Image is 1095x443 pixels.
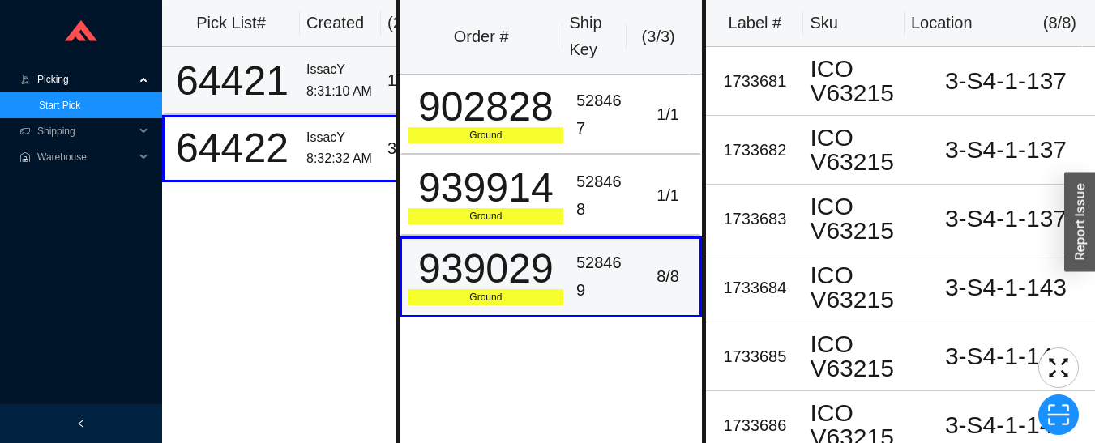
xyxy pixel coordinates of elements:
div: 3 / 3 [387,135,437,162]
div: IssacY [306,127,374,149]
div: 8:32:32 AM [306,148,374,170]
div: ( 3 / 3 ) [633,23,683,50]
div: ICO V63215 [810,126,910,174]
div: ICO V63215 [810,194,910,243]
div: ICO V63215 [810,263,910,312]
div: 8 / 8 [643,263,694,290]
div: 939029 [408,249,563,289]
div: 528469 [576,249,630,304]
div: 64422 [171,128,293,168]
div: 528467 [576,87,630,142]
button: fullscreen [1038,347,1079,388]
div: 1733684 [712,275,797,301]
div: 1733685 [712,343,797,370]
button: scan [1038,394,1079,435]
a: Start Pick [39,100,80,111]
span: fullscreen [1039,356,1078,380]
span: Warehouse [37,144,135,170]
div: Ground [408,127,563,143]
div: Ground [408,208,563,224]
div: 902828 [408,87,563,127]
div: 64421 [171,61,293,101]
div: 1 / 1 [387,67,437,94]
div: 3-S4-1-143 [923,275,1089,300]
div: IssacY [306,59,374,81]
div: 3-S4-1-137 [923,69,1089,93]
div: Ground [408,289,563,305]
div: 3-S4-1-143 [923,413,1089,437]
div: ( 2 ) [387,10,439,36]
div: ICO V63215 [810,57,910,105]
div: ICO V63215 [810,332,910,381]
div: 1733686 [712,412,797,439]
div: 1 / 1 [643,101,694,128]
span: left [76,419,86,428]
div: 1733683 [712,206,797,232]
span: scan [1039,403,1078,427]
span: Picking [37,66,135,92]
div: Location [911,10,973,36]
div: 528468 [576,168,630,223]
div: 1 / 1 [643,182,694,209]
div: 3-S4-1-143 [923,344,1089,368]
div: 1733682 [712,137,797,164]
div: 3-S4-1-137 [923,138,1089,162]
div: ( 8 / 8 ) [1043,10,1076,36]
div: 3-S4-1-137 [923,207,1089,231]
div: 8:31:10 AM [306,81,374,103]
div: 1733681 [712,68,797,95]
div: 939914 [408,168,563,208]
span: Shipping [37,118,135,144]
